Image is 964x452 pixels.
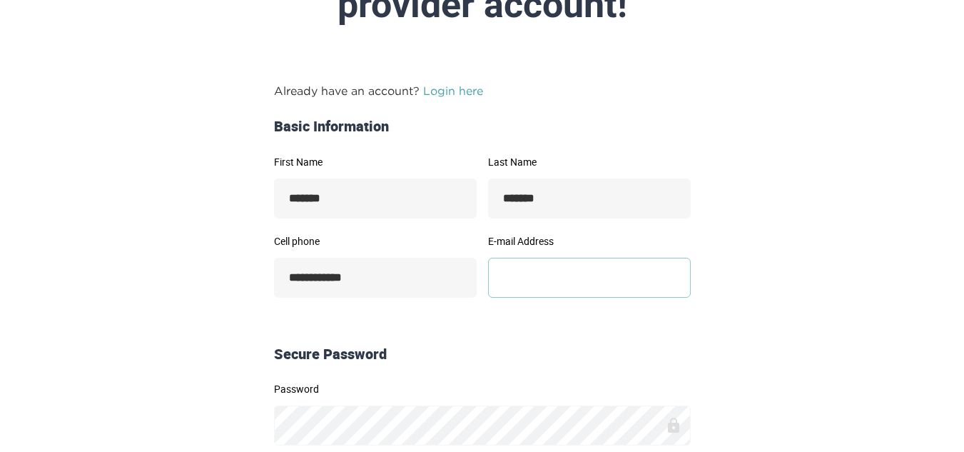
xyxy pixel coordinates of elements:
div: Basic Information [268,116,696,137]
label: Cell phone [274,236,477,246]
div: Secure Password [268,344,696,365]
label: First Name [274,157,477,167]
p: Already have an account? [274,82,691,99]
a: Login here [423,84,483,97]
label: E-mail Address [488,236,691,246]
label: Last Name [488,157,691,167]
label: Password [274,384,691,394]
